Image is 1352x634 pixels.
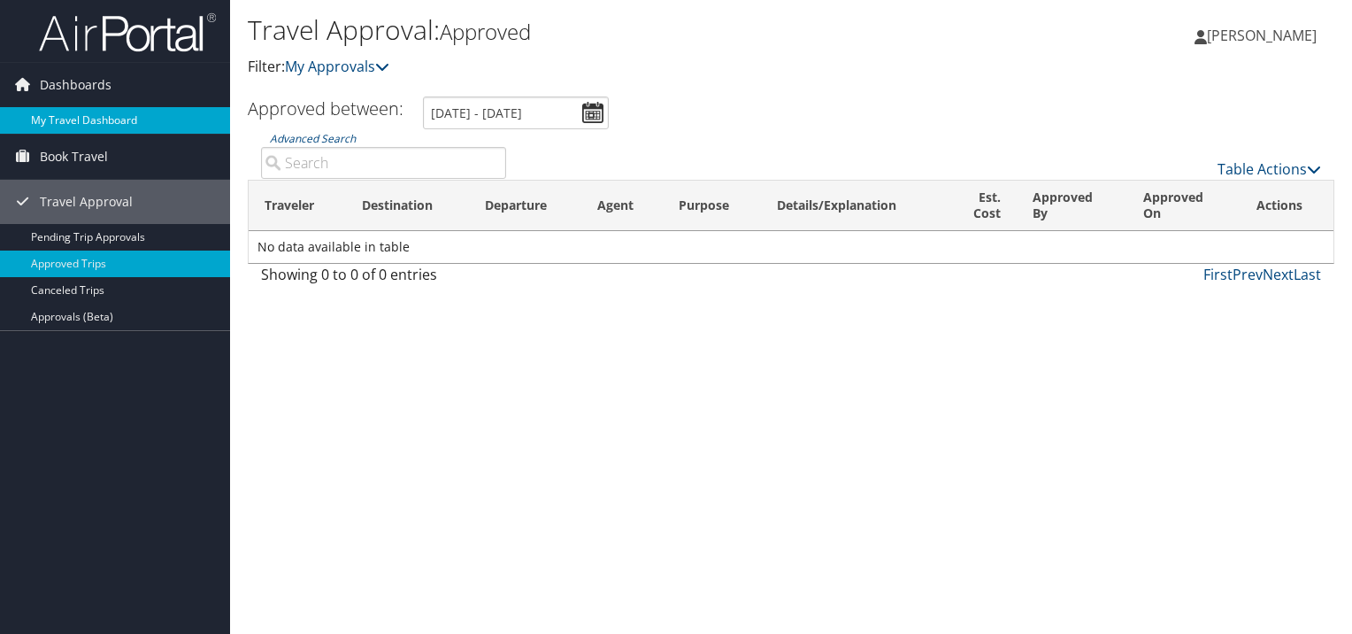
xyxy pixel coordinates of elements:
[941,181,1017,231] th: Est. Cost: activate to sort column ascending
[1017,181,1126,231] th: Approved By: activate to sort column ascending
[1207,26,1317,45] span: [PERSON_NAME]
[1294,265,1321,284] a: Last
[249,181,346,231] th: Traveler: activate to sort column ascending
[440,17,531,46] small: Approved
[40,63,111,107] span: Dashboards
[248,56,972,79] p: Filter:
[1127,181,1241,231] th: Approved On: activate to sort column ascending
[40,180,133,224] span: Travel Approval
[285,57,389,76] a: My Approvals
[1203,265,1233,284] a: First
[1233,265,1263,284] a: Prev
[1218,159,1321,179] a: Table Actions
[261,264,506,294] div: Showing 0 to 0 of 0 entries
[1263,265,1294,284] a: Next
[248,12,972,49] h1: Travel Approval:
[1195,9,1334,62] a: [PERSON_NAME]
[761,181,942,231] th: Details/Explanation
[270,131,356,146] a: Advanced Search
[423,97,609,129] input: [DATE] - [DATE]
[1241,181,1333,231] th: Actions
[469,181,581,231] th: Departure: activate to sort column ascending
[663,181,761,231] th: Purpose
[261,147,506,179] input: Advanced Search
[39,12,216,53] img: airportal-logo.png
[248,97,403,120] h3: Approved between:
[249,231,1333,263] td: No data available in table
[40,135,108,179] span: Book Travel
[581,181,663,231] th: Agent
[346,181,469,231] th: Destination: activate to sort column ascending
